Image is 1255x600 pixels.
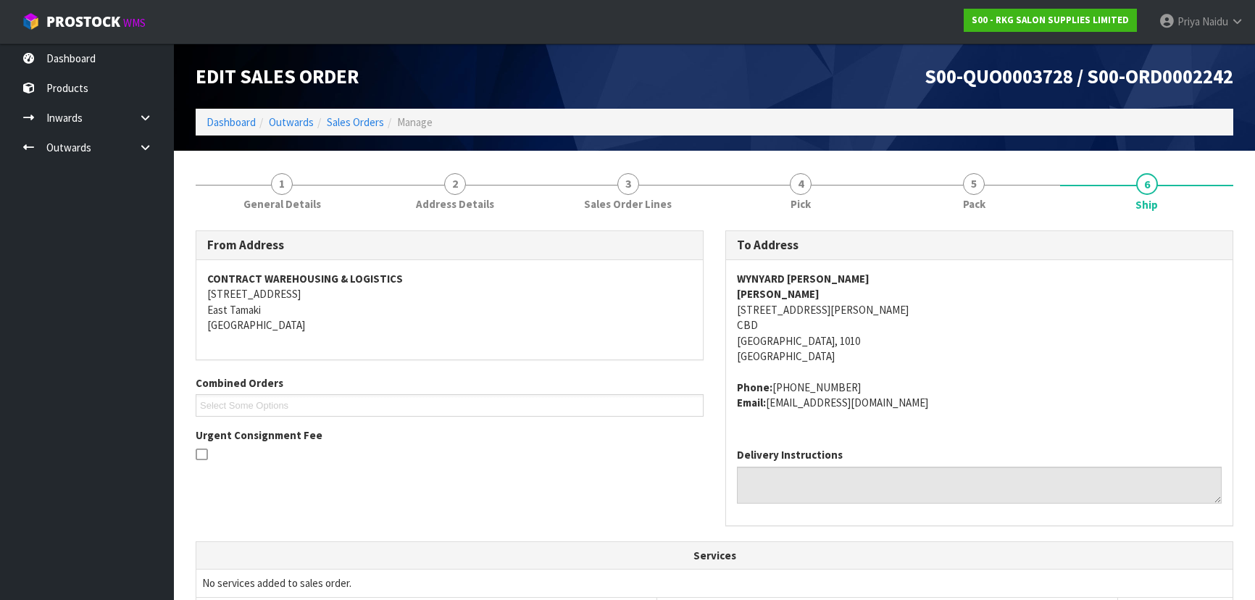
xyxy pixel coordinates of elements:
td: No services added to sales order. [196,570,1233,597]
th: Services [196,542,1233,570]
address: [STREET_ADDRESS][PERSON_NAME] CBD [GEOGRAPHIC_DATA], 1010 [GEOGRAPHIC_DATA] [737,271,1222,364]
strong: WYNYARD [PERSON_NAME] [737,272,870,286]
strong: [PERSON_NAME] [737,287,820,301]
strong: phone [737,380,772,394]
span: Manage [397,115,433,129]
address: [STREET_ADDRESS] East Tamaki [GEOGRAPHIC_DATA] [207,271,692,333]
a: Outwards [269,115,314,129]
strong: email [737,396,766,409]
span: 4 [790,173,812,195]
small: WMS [123,16,146,30]
img: cube-alt.png [22,12,40,30]
span: Sales Order Lines [584,196,672,212]
strong: S00 - RKG SALON SUPPLIES LIMITED [972,14,1129,26]
span: 6 [1136,173,1158,195]
span: Pick [791,196,811,212]
span: Priya [1177,14,1200,28]
a: Sales Orders [327,115,384,129]
h3: From Address [207,238,692,252]
address: [PHONE_NUMBER] [EMAIL_ADDRESS][DOMAIN_NAME] [737,380,1222,411]
span: General Details [243,196,321,212]
strong: CONTRACT WAREHOUSING & LOGISTICS [207,272,403,286]
h3: To Address [737,238,1222,252]
span: Ship [1135,197,1158,212]
span: Naidu [1202,14,1228,28]
span: Address Details [416,196,494,212]
span: Edit Sales Order [196,64,359,88]
span: Pack [963,196,985,212]
span: 5 [963,173,985,195]
span: 3 [617,173,639,195]
a: Dashboard [207,115,256,129]
span: S00-QUO0003728 / S00-ORD0002242 [925,64,1233,88]
label: Urgent Consignment Fee [196,428,322,443]
span: ProStock [46,12,120,31]
span: 1 [271,173,293,195]
label: Combined Orders [196,375,283,391]
span: 2 [444,173,466,195]
a: S00 - RKG SALON SUPPLIES LIMITED [964,9,1137,32]
label: Delivery Instructions [737,447,843,462]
